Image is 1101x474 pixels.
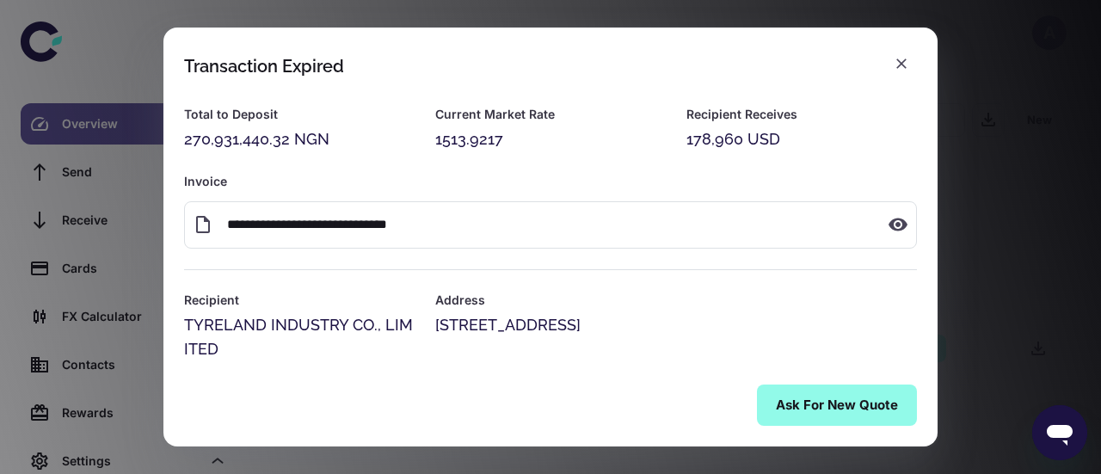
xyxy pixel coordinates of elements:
[184,172,917,191] h6: Invoice
[435,105,666,124] h6: Current Market Rate
[184,127,415,151] div: 270,931,440.32 NGN
[435,127,666,151] div: 1513.9217
[1032,405,1087,460] iframe: Button to launch messaging window
[435,291,917,310] h6: Address
[435,313,917,337] div: [STREET_ADDRESS]
[184,291,415,310] h6: Recipient
[184,56,344,77] div: Transaction Expired
[686,105,917,124] h6: Recipient Receives
[184,313,415,361] div: TYRELAND INDUSTRY CO., LIMITED
[184,105,415,124] h6: Total to Deposit
[757,385,917,426] button: Ask for New Quote
[686,127,917,151] div: 178,960 USD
